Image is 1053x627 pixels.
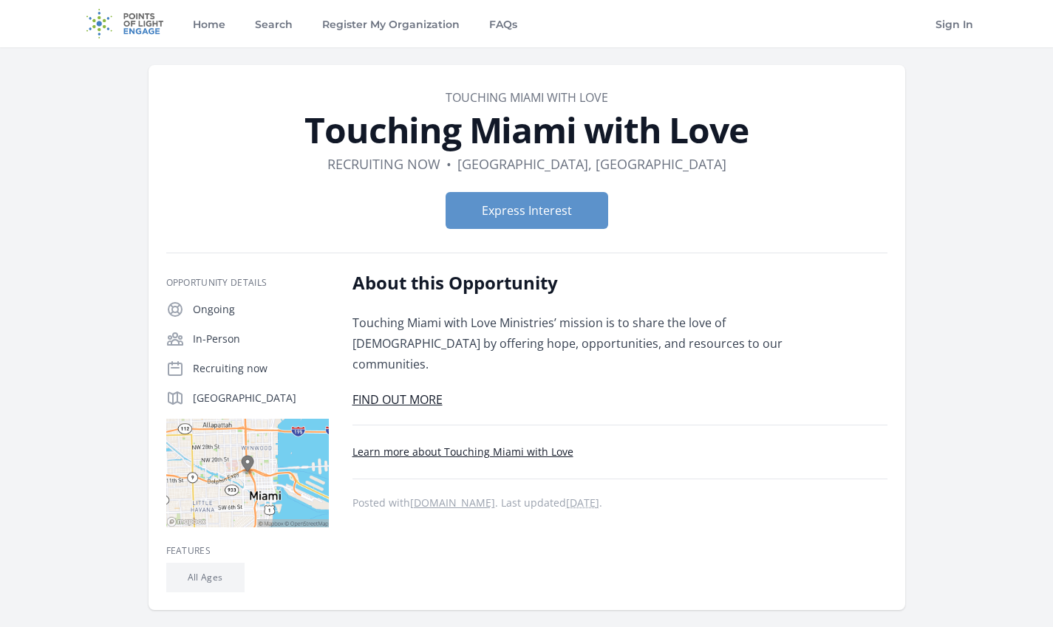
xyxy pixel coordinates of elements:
[410,496,495,510] a: [DOMAIN_NAME]
[193,302,329,317] p: Ongoing
[446,154,451,174] div: •
[446,192,608,229] button: Express Interest
[166,563,245,592] li: All Ages
[193,332,329,346] p: In-Person
[193,361,329,376] p: Recruiting now
[352,271,785,295] h2: About this Opportunity
[457,154,726,174] dd: [GEOGRAPHIC_DATA], [GEOGRAPHIC_DATA]
[352,312,785,374] p: Touching Miami with Love Ministries’ mission is to share the love of [DEMOGRAPHIC_DATA] by offeri...
[166,277,329,289] h3: Opportunity Details
[352,445,573,459] a: Learn more about Touching Miami with Love
[166,545,329,557] h3: Features
[166,419,329,527] img: Map
[446,89,608,106] a: Touching Miami with Love
[352,391,443,408] a: FIND OUT MORE
[166,112,887,148] h1: Touching Miami with Love
[327,154,440,174] dd: Recruiting now
[352,497,887,509] p: Posted with . Last updated .
[566,496,599,510] abbr: Thu, Apr 10, 2025 10:58 PM
[193,391,329,405] p: [GEOGRAPHIC_DATA]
